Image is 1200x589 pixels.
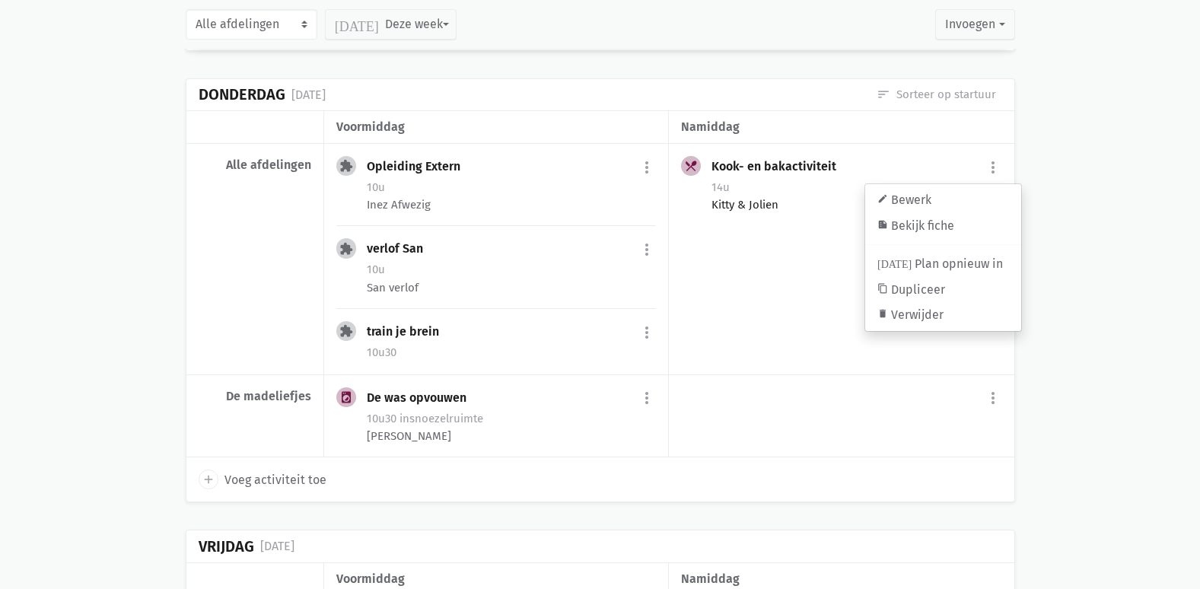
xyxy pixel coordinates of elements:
div: voormiddag [336,569,656,589]
i: extension [339,159,353,173]
div: Alle afdelingen [199,158,311,173]
div: verlof San [367,241,435,256]
span: 10u [367,263,385,276]
span: 10u [367,180,385,194]
a: Bewerk [865,187,1021,213]
div: De was opvouwen [367,390,479,406]
div: [DATE] [291,85,326,105]
a: Plan opnieuw in [865,251,1021,277]
i: extension [339,242,353,256]
span: 10u30 [367,412,396,425]
div: San verlof [367,279,656,296]
div: Inez Afwezig [367,196,656,213]
span: 14u [711,180,730,194]
div: voormiddag [336,117,656,137]
div: namiddag [681,569,1001,589]
a: Sorteer op startuur [877,86,996,103]
span: Voeg activiteit toe [224,470,326,490]
div: Opleiding Extern [367,159,473,174]
button: Deze week [325,9,457,40]
div: Kook- en bakactiviteit [711,159,848,174]
i: content_copy [877,283,888,294]
i: delete [877,308,888,319]
i: [DATE] [877,257,912,268]
a: Dupliceer [865,277,1021,303]
div: [DATE] [260,536,294,556]
i: summarize [877,218,888,229]
span: in [399,412,409,425]
i: extension [339,324,353,338]
a: Bekijk fiche [865,212,1021,238]
div: De madeliefjes [199,389,311,404]
div: Donderdag [199,86,285,103]
i: add [202,473,215,486]
button: Invoegen [935,9,1014,40]
i: [DATE] [335,18,379,31]
a: Verwijder [865,302,1021,328]
i: sort [877,88,890,101]
i: local_laundry_service [339,390,353,404]
a: add Voeg activiteit toe [199,470,326,489]
div: [PERSON_NAME] [367,428,656,444]
i: edit [877,193,888,204]
i: local_dining [684,159,698,173]
span: 10u30 [367,345,396,359]
div: Kitty & Jolien [711,196,1001,213]
div: train je brein [367,324,451,339]
div: Vrijdag [199,538,254,556]
div: namiddag [681,117,1001,137]
span: snoezelruimte [399,412,483,425]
